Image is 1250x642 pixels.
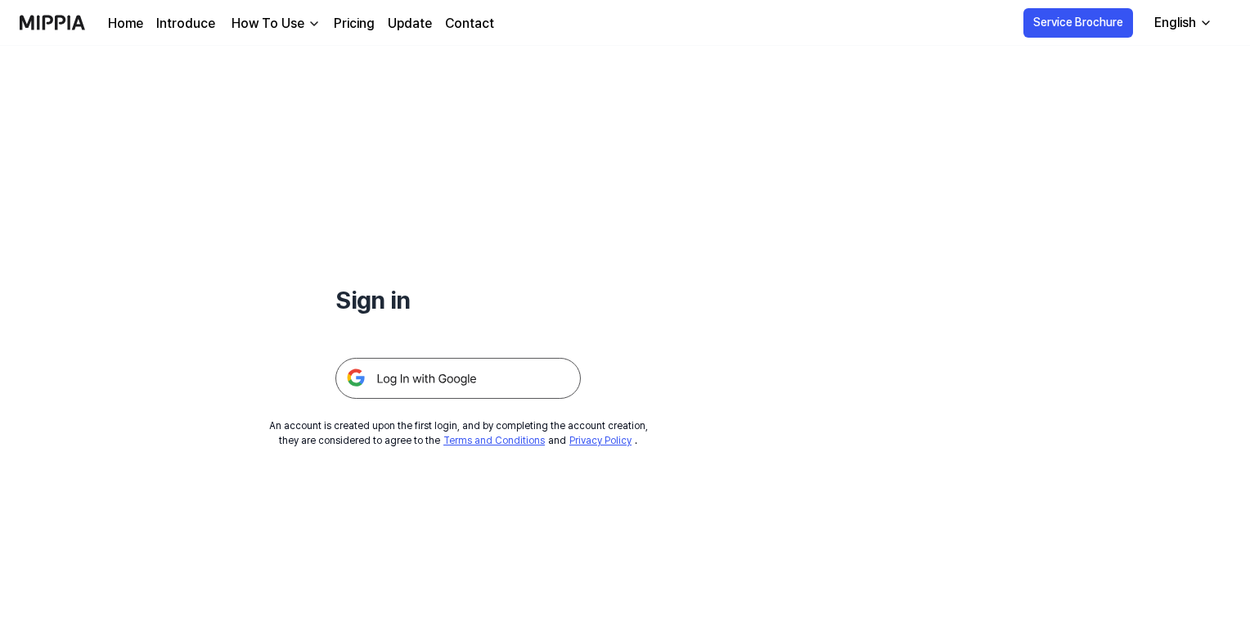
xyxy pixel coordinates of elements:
[443,435,545,446] a: Terms and Conditions
[228,14,321,34] button: How To Use
[269,418,648,448] div: An account is created upon the first login, and by completing the account creation, they are cons...
[569,435,632,446] a: Privacy Policy
[335,358,581,399] img: 구글 로그인 버튼
[388,14,432,34] a: Update
[228,14,308,34] div: How To Use
[308,17,321,30] img: down
[1151,13,1199,33] div: English
[1023,8,1133,38] button: Service Brochure
[445,14,494,34] a: Contact
[108,14,143,34] a: Home
[334,14,375,34] a: Pricing
[335,282,581,319] h1: Sign in
[1141,7,1222,39] button: English
[156,14,215,34] a: Introduce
